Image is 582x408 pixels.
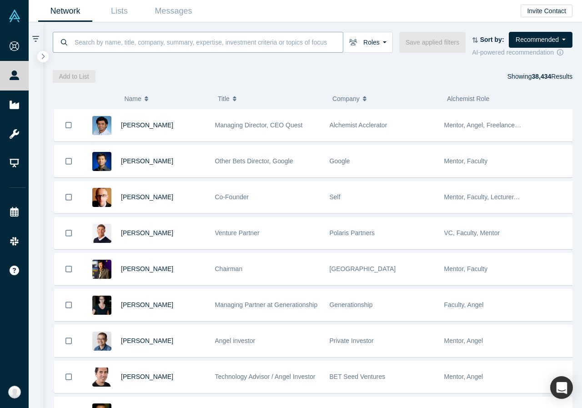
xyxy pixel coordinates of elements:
strong: Sort by: [480,36,504,43]
button: Bookmark [55,289,83,321]
a: [PERSON_NAME] [121,373,173,380]
span: Mentor, Angel [444,373,483,380]
div: Showing [507,70,572,83]
button: Bookmark [55,217,83,249]
span: Generationship [330,301,373,308]
span: Mentor, Angel [444,337,483,344]
span: Self [330,193,341,201]
button: Invite Contact [521,5,572,17]
span: [GEOGRAPHIC_DATA] [330,265,396,272]
img: Alchemist Vault Logo [8,10,21,22]
img: Robert Winder's Profile Image [92,188,111,207]
img: Timothy Chou's Profile Image [92,260,111,279]
span: Private Investor [330,337,374,344]
a: [PERSON_NAME] [121,229,173,237]
button: Name [124,89,208,108]
a: Network [38,0,92,22]
a: Lists [92,0,146,22]
span: Company [332,89,360,108]
img: Abdelwahab Adam's Account [8,386,21,398]
a: [PERSON_NAME] [121,337,173,344]
img: Gary Swart's Profile Image [92,224,111,243]
span: Mentor, Faculty [444,157,488,165]
img: Steven Kan's Profile Image [92,152,111,171]
button: Save applied filters [399,32,466,53]
button: Bookmark [55,253,83,285]
span: Polaris Partners [330,229,375,237]
span: Title [218,89,230,108]
strong: 38,434 [532,73,551,80]
span: Alchemist Acclerator [330,121,387,129]
span: Alchemist Role [447,95,489,102]
button: Bookmark [55,325,83,357]
div: AI-powered recommendation [472,48,572,57]
a: [PERSON_NAME] [121,301,173,308]
img: Rachel Chalmers's Profile Image [92,296,111,315]
span: Name [124,89,141,108]
span: BET Seed Ventures [330,373,386,380]
span: Faculty, Angel [444,301,484,308]
button: Bookmark [55,361,83,393]
button: Roles [343,32,393,53]
button: Recommended [509,32,572,48]
span: Co-Founder [215,193,249,201]
span: Google [330,157,350,165]
span: Results [532,73,572,80]
button: Bookmark [55,109,83,141]
span: Technology Advisor / Angel Investor [215,373,316,380]
span: Angel investor [215,337,256,344]
a: [PERSON_NAME] [121,157,173,165]
span: Venture Partner [215,229,260,237]
button: Company [332,89,437,108]
span: Mentor, Faculty [444,265,488,272]
a: [PERSON_NAME] [121,121,173,129]
button: Bookmark [55,181,83,213]
img: Danny Chee's Profile Image [92,332,111,351]
span: Managing Partner at Generationship [215,301,318,308]
a: [PERSON_NAME] [121,193,173,201]
a: [PERSON_NAME] [121,265,173,272]
a: Messages [146,0,201,22]
span: VC, Faculty, Mentor [444,229,500,237]
img: Gnani Palanikumar's Profile Image [92,116,111,135]
img: Boris Livshutz's Profile Image [92,368,111,387]
input: Search by name, title, company, summary, expertise, investment criteria or topics of focus [74,31,343,53]
span: Other Bets Director, Google [215,157,293,165]
span: Chairman [215,265,243,272]
button: Add to List [53,70,95,83]
span: Managing Director, CEO Quest [215,121,303,129]
button: Title [218,89,323,108]
button: Bookmark [55,146,83,177]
